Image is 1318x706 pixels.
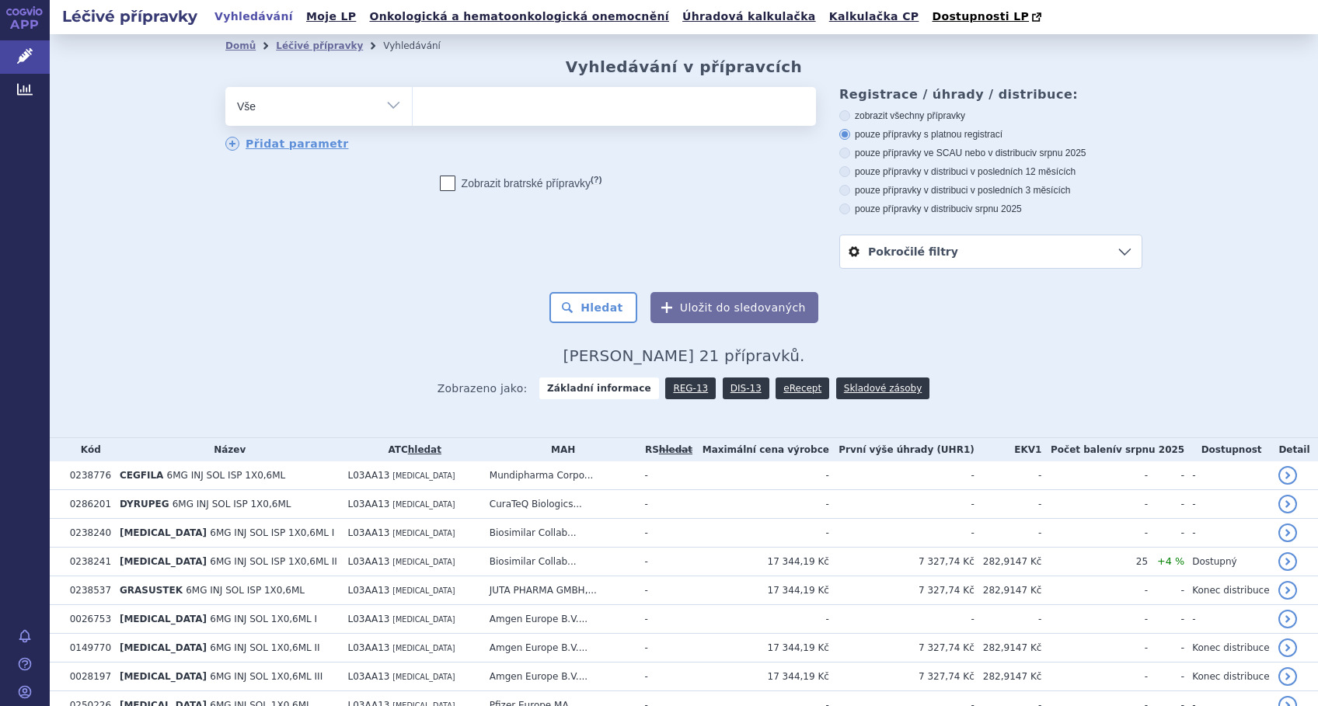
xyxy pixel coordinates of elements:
[186,585,305,596] span: 6MG INJ SOL ISP 1X0,6ML
[120,556,207,567] span: [MEDICAL_DATA]
[829,548,975,576] td: 7 327,74 Kč
[62,634,112,663] td: 0149770
[1278,552,1297,571] a: detail
[348,470,390,481] span: L03AA13
[348,585,390,596] span: L03AA13
[1184,461,1271,490] td: -
[225,40,256,51] a: Domů
[482,634,637,663] td: Amgen Europe B.V....
[1148,576,1184,605] td: -
[1041,548,1148,576] td: 25
[829,490,975,519] td: -
[927,6,1049,28] a: Dostupnosti LP
[563,346,804,365] span: [PERSON_NAME] 21 přípravků.
[210,527,334,538] span: 6MG INJ SOL ISP 1X0,6ML I
[1271,438,1318,461] th: Detail
[975,438,1042,461] th: EKV1
[968,203,1021,214] span: v srpnu 2025
[637,438,693,461] th: RS
[383,34,461,57] li: Vyhledávání
[1184,634,1271,663] td: Konec distribuce
[693,438,829,461] th: Maximální cena výrobce
[637,663,693,691] td: -
[840,235,1142,268] a: Pokročilé filtry
[637,605,693,634] td: -
[120,499,169,510] span: DYRUPEG
[1278,523,1297,542] a: detail
[1148,663,1184,691] td: -
[1041,663,1148,691] td: -
[340,438,482,461] th: ATC
[62,519,112,548] td: 0238240
[348,527,390,538] span: L03AA13
[62,663,112,691] td: 0028197
[839,147,1142,159] label: pouze přípravky ve SCAU nebo v distribuci
[1278,581,1297,600] a: detail
[637,576,693,605] td: -
[1278,495,1297,513] a: detail
[1184,490,1271,519] td: -
[1278,638,1297,657] a: detail
[839,110,1142,122] label: zobrazit všechny přípravky
[348,499,390,510] span: L03AA13
[975,605,1042,634] td: -
[482,519,637,548] td: Biosimilar Collab...
[1041,438,1184,461] th: Počet balení
[482,490,637,519] td: CuraTeQ Biologics...
[120,585,183,596] span: GRASUSTEK
[62,548,112,576] td: 0238241
[975,461,1042,490] td: -
[348,614,390,624] span: L03AA13
[438,377,528,399] span: Zobrazeno jako:
[1278,667,1297,686] a: detail
[364,6,674,27] a: Onkologická a hematoonkologická onemocnění
[392,471,455,480] span: [MEDICAL_DATA]
[693,634,829,663] td: 17 344,19 Kč
[210,642,319,653] span: 6MG INJ SOL 1X0,6ML II
[1041,576,1148,605] td: -
[1148,461,1184,490] td: -
[693,490,829,519] td: -
[392,529,455,537] span: [MEDICAL_DATA]
[1184,663,1271,691] td: Konec distribuce
[1278,466,1297,485] a: detail
[62,461,112,490] td: 0238776
[1184,438,1271,461] th: Dostupnost
[62,438,112,461] th: Kód
[975,519,1042,548] td: -
[659,444,692,455] del: hledat
[829,605,975,634] td: -
[1116,444,1184,455] span: v srpnu 2025
[482,548,637,576] td: Biosimilar Collab...
[120,642,207,653] span: [MEDICAL_DATA]
[1041,519,1148,548] td: -
[302,6,361,27] a: Moje LP
[665,377,716,399] a: REG-13
[591,175,601,185] abbr: (?)
[62,576,112,605] td: 0238537
[62,605,112,634] td: 0026753
[392,644,455,652] span: [MEDICAL_DATA]
[1148,605,1184,634] td: -
[1184,519,1271,548] td: -
[210,614,317,624] span: 6MG INJ SOL 1X0,6ML I
[392,500,455,509] span: [MEDICAL_DATA]
[549,292,637,323] button: Hledat
[723,377,769,399] a: DIS-13
[1041,490,1148,519] td: -
[482,605,637,634] td: Amgen Europe B.V....
[210,6,298,27] a: Vyhledávání
[637,634,693,663] td: -
[659,444,692,455] a: vyhledávání neobsahuje žádnou platnou referenční skupinu
[120,671,207,682] span: [MEDICAL_DATA]
[1278,610,1297,628] a: detail
[637,548,693,576] td: -
[167,470,286,481] span: 6MG INJ SOL ISP 1X0,6ML
[975,634,1042,663] td: 282,9147 Kč
[392,558,455,566] span: [MEDICAL_DATA]
[276,40,363,51] a: Léčivé přípravky
[693,519,829,548] td: -
[440,176,602,191] label: Zobrazit bratrské přípravky
[678,6,821,27] a: Úhradová kalkulačka
[1148,490,1184,519] td: -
